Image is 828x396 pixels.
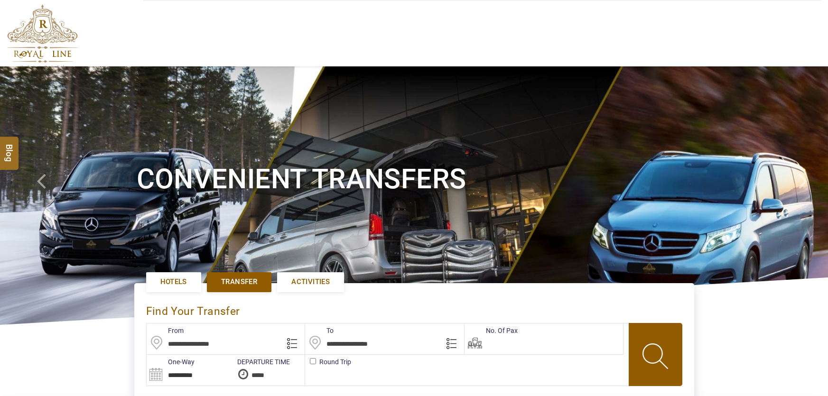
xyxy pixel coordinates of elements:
a: Hotels [146,272,201,292]
label: DEPARTURE TIME [233,357,290,367]
span: Hotels [160,277,187,287]
div: Find Your Transfer [146,295,242,323]
label: Round Trip [305,357,319,367]
label: From [147,326,184,335]
span: Activities [291,277,330,287]
img: The Royal Line Holidays [7,4,78,68]
a: Activities [277,272,344,292]
label: One-Way [147,357,195,367]
span: Blog [3,144,16,152]
label: No. Of Pax [465,326,518,335]
label: To [305,326,334,335]
h1: Convenient Transfers [137,161,692,197]
span: Transfer [221,277,257,287]
a: Transfer [207,272,271,292]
